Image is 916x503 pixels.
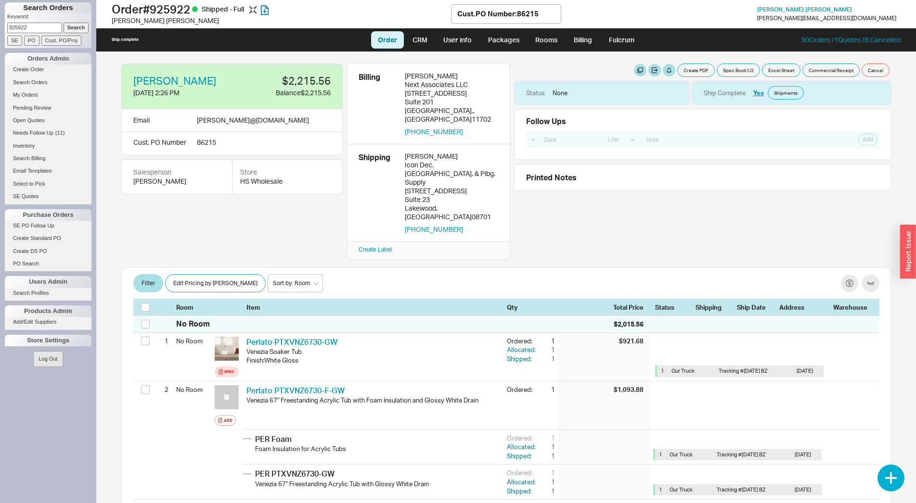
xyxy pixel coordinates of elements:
div: Ordered: [507,337,538,345]
span: Edit Pricing by [PERSON_NAME] [173,277,258,289]
span: Add [863,136,873,143]
span: Shipped - Full [202,5,245,13]
div: Allocated: [507,478,538,486]
a: Shipments [768,86,804,100]
div: Balance $2,215.56 [238,88,331,98]
div: Suite 23 [405,195,498,204]
div: Ordered: [507,434,538,442]
div: Lakewood , [GEOGRAPHIC_DATA] 08701 [405,204,498,221]
a: SE Quotes [5,191,91,201]
div: [STREET_ADDRESS] [405,89,498,98]
a: Needs Follow Up(11) [5,128,91,138]
div: 1 [538,487,555,495]
div: Finish : White Gloss [246,356,499,365]
button: Edit Pricing by [PERSON_NAME] [165,274,266,292]
div: None [553,88,568,97]
div: Suite 201 [405,98,498,106]
div: No Room [176,381,211,398]
div: Printed Notes [526,172,879,183]
a: Create DS PO [5,246,91,256]
button: Filter [133,274,163,292]
h1: Order # 925922 [112,2,451,16]
div: Status [655,303,690,312]
div: [PERSON_NAME] [405,72,498,80]
p: Keyword: [7,13,91,23]
a: Search Profiles [5,288,91,298]
div: PER Foam [255,434,503,444]
span: Create PDF [684,66,709,74]
div: Follow Ups [526,117,566,126]
span: Tracking # [DATE] BZ [717,451,765,458]
div: Store [240,167,335,177]
div: Users Admin [5,276,91,288]
div: Next Associates LLC [405,80,498,89]
a: My Orders [5,90,91,100]
input: Date [539,133,600,146]
a: Create Label [359,246,392,253]
input: PO [24,36,39,46]
div: Ship Date [737,303,774,312]
div: Venezia 67" Freestanding Acrylic Tub with Glossy White Drain [255,479,503,488]
a: Pending Review [5,103,91,113]
div: Shipped: [507,354,538,363]
div: [STREET_ADDRESS] [405,187,498,195]
div: $2,015.56 [614,319,644,329]
span: Our Truck [670,451,693,458]
span: Filter [142,277,155,289]
span: Cancel [868,66,883,74]
button: Shipped:1 [507,452,555,460]
a: PO Search [5,259,91,269]
a: Spec [215,366,239,377]
span: Tracking # [DATE] BZ [717,486,765,493]
span: Commercial Receipt [809,66,853,74]
button: Log Out [33,351,63,367]
a: Fulcrum [602,31,641,49]
div: Orders Admin [5,53,91,64]
div: Room [176,303,211,312]
div: Cust. PO Number : 86215 [457,9,539,19]
div: Ordered: [507,385,538,394]
div: Venezia 67" Freestanding Acrylic Tub with Foam Insulation and Glossy White Drain [246,396,499,404]
button: Commercial Receipt [802,63,860,77]
input: Cust. PO/Proj [41,36,81,46]
span: Our Truck [670,486,693,493]
a: SE PO Follow Up [5,221,91,231]
a: Perlato PTXVNZ6730-F-GW [246,386,345,395]
div: Ship complete [112,37,139,42]
div: Shipped: [507,452,538,460]
div: Allocated: [507,345,538,354]
div: [DATE] [795,486,818,493]
div: Shipped: [507,487,538,495]
a: Search Billing [5,153,91,163]
button: Shipped:1 [507,487,555,495]
button: Allocated:1 [507,442,555,451]
div: Venezia Soaker Tub [246,347,499,356]
div: 1 [538,337,555,345]
div: Store Settings [5,335,91,346]
div: [DATE] 2:26 PM [133,88,231,98]
div: Shipping [696,303,731,312]
div: Add [224,416,232,424]
a: Rooms [528,31,564,49]
div: Foam Insulation for Acrylic Tubs [255,444,503,453]
div: 1 [538,478,555,486]
button: Cancel [862,63,890,77]
input: Search [64,23,89,33]
a: Create Order [5,64,91,75]
div: 1 [659,451,666,458]
div: 1 [538,345,555,354]
div: $921.68 [619,337,644,345]
div: [GEOGRAPHIC_DATA], , [GEOGRAPHIC_DATA] 11702 [405,106,498,124]
div: Allocated: [507,442,538,451]
div: Email [133,115,150,126]
button: Add [858,134,877,145]
a: User info [436,31,479,49]
a: Order [371,31,404,49]
a: Open Quotes [5,115,91,126]
div: Status [526,88,545,97]
button: Allocated:1 [507,478,555,486]
div: [PERSON_NAME] @ [DOMAIN_NAME] [197,115,309,126]
span: [PERSON_NAME] [PERSON_NAME] [757,6,852,13]
span: Excel Sheet [768,66,794,74]
div: [PERSON_NAME] [405,152,498,161]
